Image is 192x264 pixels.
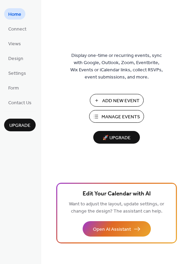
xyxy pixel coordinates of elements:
[4,23,31,34] a: Connect
[102,97,140,105] span: Add New Event
[8,99,32,107] span: Contact Us
[8,70,26,77] span: Settings
[8,85,19,92] span: Form
[4,52,27,64] a: Design
[4,8,25,20] a: Home
[93,131,140,144] button: 🚀 Upgrade
[8,40,21,48] span: Views
[83,221,151,237] button: Open AI Assistant
[4,67,30,79] a: Settings
[101,113,140,121] span: Manage Events
[4,38,25,49] a: Views
[8,26,26,33] span: Connect
[69,200,164,216] span: Want to adjust the layout, update settings, or change the design? The assistant can help.
[90,94,144,107] button: Add New Event
[8,11,21,18] span: Home
[83,189,151,199] span: Edit Your Calendar with AI
[4,82,23,93] a: Form
[89,110,144,123] button: Manage Events
[97,133,136,143] span: 🚀 Upgrade
[70,52,163,81] span: Display one-time or recurring events, sync with Google, Outlook, Zoom, Eventbrite, Wix Events or ...
[4,119,36,131] button: Upgrade
[9,122,31,129] span: Upgrade
[4,97,36,108] a: Contact Us
[8,55,23,62] span: Design
[93,226,131,233] span: Open AI Assistant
